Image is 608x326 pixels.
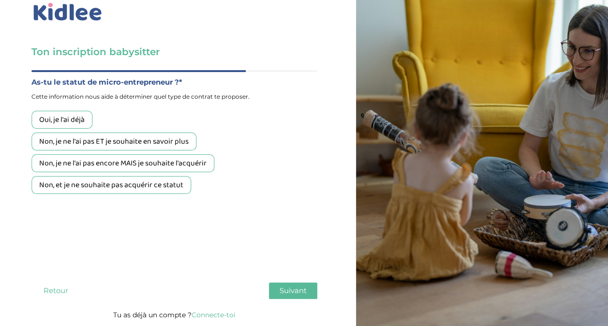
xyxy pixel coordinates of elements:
span: Cette information nous aide à déterminer quel type de contrat te proposer. [31,90,317,103]
img: logo_kidlee_bleu [31,1,104,23]
button: Suivant [269,282,317,299]
label: As-tu le statut de micro-entrepreneur ?* [31,76,317,89]
div: Non, je ne l'ai pas encore MAIS je souhaite l'acquérir [31,154,214,172]
div: Oui, je l'ai déjà [31,111,92,129]
p: Tu as déjà un compte ? [31,309,317,321]
h3: Ton inscription babysitter [31,45,317,59]
a: Connecte-toi [192,311,236,319]
span: Suivant [280,286,307,295]
div: Non, et je ne souhaite pas acquérir ce statut [31,176,191,194]
div: Non, je ne l'ai pas ET je souhaite en savoir plus [31,133,196,150]
button: Retour [31,282,80,299]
